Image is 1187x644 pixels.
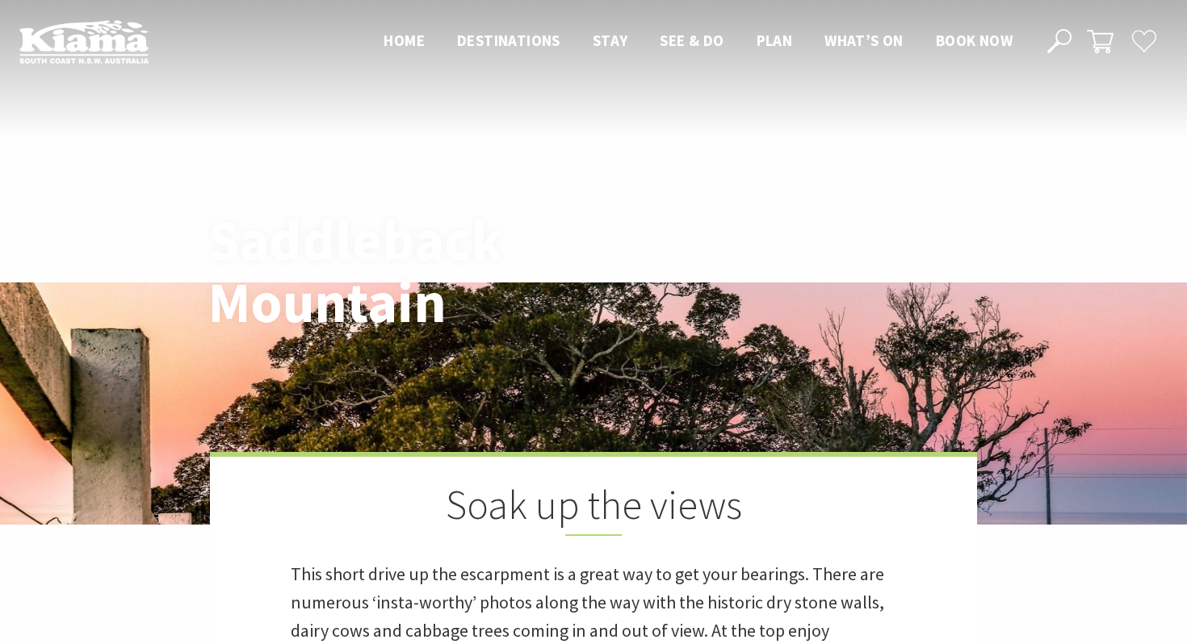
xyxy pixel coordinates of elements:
h1: Saddleback Mountain [208,210,665,334]
span: What’s On [824,31,904,50]
span: See & Do [660,31,724,50]
span: Plan [757,31,793,50]
span: Stay [593,31,628,50]
span: Book now [936,31,1013,50]
span: Home [384,31,425,50]
li: Saddleback Mountain [476,180,615,201]
h2: Soak up the views [291,481,896,536]
a: Home [208,182,243,199]
span: Destinations [457,31,560,50]
img: Kiama Logo [19,19,149,64]
a: Experience [257,182,330,199]
nav: Main Menu [367,28,1029,55]
a: Natural Wonders [344,182,459,199]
